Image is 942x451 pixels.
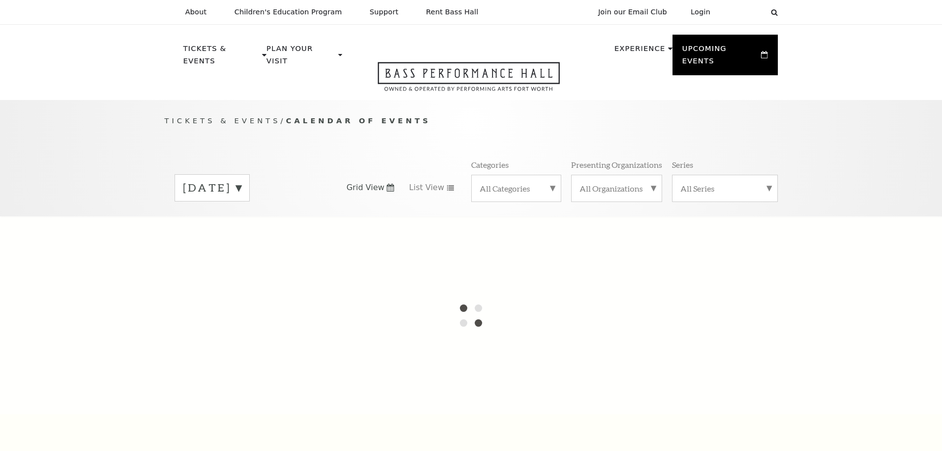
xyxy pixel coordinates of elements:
[185,8,207,16] p: About
[426,8,479,16] p: Rent Bass Hall
[165,116,281,125] span: Tickets & Events
[183,180,241,196] label: [DATE]
[347,182,385,193] span: Grid View
[680,183,769,194] label: All Series
[183,43,260,73] p: Tickets & Events
[267,43,336,73] p: Plan Your Visit
[165,115,778,127] p: /
[286,116,431,125] span: Calendar of Events
[614,43,665,60] p: Experience
[409,182,444,193] span: List View
[234,8,342,16] p: Children's Education Program
[571,159,662,170] p: Presenting Organizations
[471,159,509,170] p: Categories
[580,183,654,194] label: All Organizations
[672,159,693,170] p: Series
[726,7,762,17] select: Select:
[480,183,553,194] label: All Categories
[370,8,399,16] p: Support
[682,43,759,73] p: Upcoming Events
